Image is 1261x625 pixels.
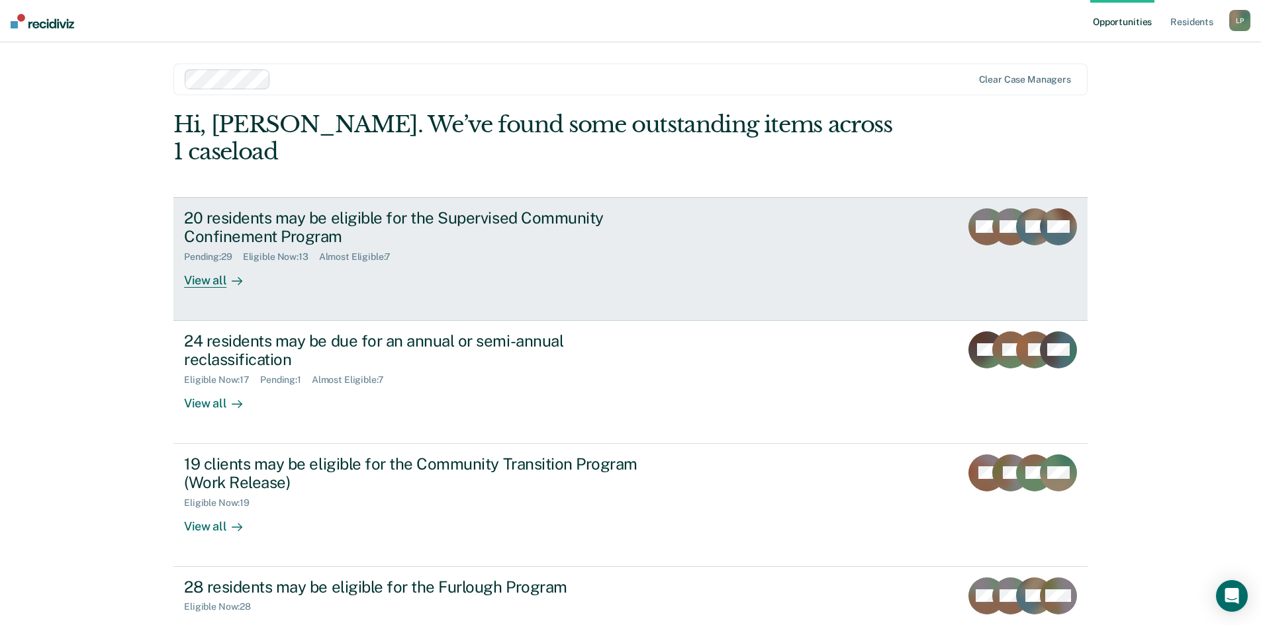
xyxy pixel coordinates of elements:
div: Eligible Now : 28 [184,601,261,612]
img: Recidiviz [11,14,74,28]
div: View all [184,386,258,411]
div: Clear case managers [979,74,1071,85]
div: 24 residents may be due for an annual or semi-annual reclassification [184,331,649,370]
div: Open Intercom Messenger [1216,580,1248,612]
div: Eligible Now : 17 [184,374,260,386]
div: 20 residents may be eligible for the Supervised Community Confinement Program [184,208,649,247]
a: 24 residents may be due for an annual or semi-annual reclassificationEligible Now:17Pending:1Almo... [173,321,1088,444]
div: View all [184,263,258,288]
div: Pending : 29 [184,251,243,263]
div: Eligible Now : 19 [184,497,260,509]
div: L P [1229,10,1250,31]
div: Hi, [PERSON_NAME]. We’ve found some outstanding items across 1 caseload [173,111,905,165]
button: LP [1229,10,1250,31]
a: 20 residents may be eligible for the Supervised Community Confinement ProgramPending:29Eligible N... [173,197,1088,321]
div: Pending : 1 [260,374,312,386]
a: 19 clients may be eligible for the Community Transition Program (Work Release)Eligible Now:19View... [173,444,1088,567]
div: Eligible Now : 13 [243,251,319,263]
div: Almost Eligible : 7 [312,374,395,386]
div: 19 clients may be eligible for the Community Transition Program (Work Release) [184,454,649,493]
div: Almost Eligible : 7 [319,251,402,263]
div: 28 residents may be eligible for the Furlough Program [184,577,649,597]
div: View all [184,509,258,534]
